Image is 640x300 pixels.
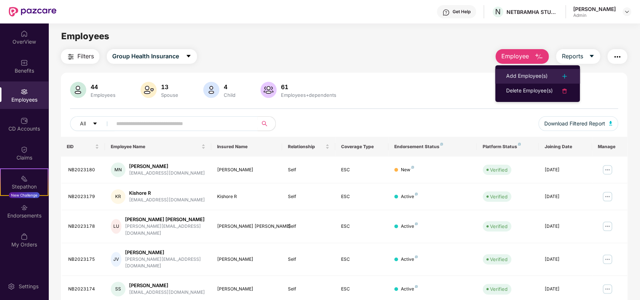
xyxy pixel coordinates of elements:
div: Verified [490,193,508,200]
div: Verified [490,166,508,173]
th: EID [61,137,105,157]
img: svg+xml;base64,PHN2ZyBpZD0iQ0RfQWNjb3VudHMiIGRhdGEtbmFtZT0iQ0QgQWNjb3VudHMiIHhtbG5zPSJodHRwOi8vd3... [21,117,28,124]
span: Group Health Insurance [112,52,179,61]
img: svg+xml;base64,PHN2ZyB4bWxucz0iaHR0cDovL3d3dy53My5vcmcvMjAwMC9zdmciIHdpZHRoPSI4IiBoZWlnaHQ9IjgiIH... [415,193,418,195]
div: ESC [341,193,383,200]
span: EID [67,144,94,150]
button: Allcaret-down [70,116,115,131]
img: svg+xml;base64,PHN2ZyB4bWxucz0iaHR0cDovL3d3dy53My5vcmcvMjAwMC9zdmciIHhtbG5zOnhsaW5rPSJodHRwOi8vd3... [609,121,612,125]
span: Filters [77,52,94,61]
span: Reports [562,52,583,61]
div: Self [288,286,329,293]
button: Download Filtered Report [538,116,618,131]
div: Self [288,223,329,230]
button: Filters [61,49,99,64]
div: JV [111,252,121,267]
div: Self [288,193,329,200]
div: [DATE] [545,167,586,173]
div: Add Employee(s) [506,72,548,81]
button: Employee [495,49,549,64]
div: SS [111,282,125,296]
img: manageButton [601,164,613,176]
div: Platform Status [483,144,533,150]
img: svg+xml;base64,PHN2ZyB4bWxucz0iaHR0cDovL3d3dy53My5vcmcvMjAwMC9zdmciIHdpZHRoPSIyNCIgaGVpZ2h0PSIyNC... [66,52,75,61]
div: [PERSON_NAME] [PERSON_NAME] [217,223,276,230]
div: Verified [490,256,508,263]
div: [EMAIL_ADDRESS][DOMAIN_NAME] [129,289,205,296]
img: svg+xml;base64,PHN2ZyB4bWxucz0iaHR0cDovL3d3dy53My5vcmcvMjAwMC9zdmciIHdpZHRoPSIyNCIgaGVpZ2h0PSIyNC... [560,87,569,95]
div: [EMAIL_ADDRESS][DOMAIN_NAME] [129,197,205,204]
span: N [495,7,501,16]
div: Employees+dependents [279,92,338,98]
span: All [80,120,86,128]
div: ESC [341,223,383,230]
img: manageButton [601,220,613,232]
img: svg+xml;base64,PHN2ZyBpZD0iSG9tZSIgeG1sbnM9Imh0dHA6Ly93d3cudzMub3JnLzIwMDAvc3ZnIiB3aWR0aD0iMjAiIG... [21,30,28,37]
div: [PERSON_NAME] [573,6,616,12]
span: Download Filtered Report [544,120,605,128]
div: NB2023178 [68,223,99,230]
img: svg+xml;base64,PHN2ZyB4bWxucz0iaHR0cDovL3d3dy53My5vcmcvMjAwMC9zdmciIHhtbG5zOnhsaW5rPSJodHRwOi8vd3... [260,82,277,98]
th: Manage [592,137,628,157]
img: svg+xml;base64,PHN2ZyB4bWxucz0iaHR0cDovL3d3dy53My5vcmcvMjAwMC9zdmciIHdpZHRoPSIyNCIgaGVpZ2h0PSIyNC... [560,72,569,81]
img: svg+xml;base64,PHN2ZyBpZD0iRW1wbG95ZWVzIiB4bWxucz0iaHR0cDovL3d3dy53My5vcmcvMjAwMC9zdmciIHdpZHRoPS... [21,88,28,95]
button: search [257,116,276,131]
img: manageButton [601,283,613,295]
div: ESC [341,167,383,173]
div: [PERSON_NAME] [129,282,205,289]
div: Kishore R [217,193,276,200]
div: NB2023175 [68,256,99,263]
div: ESC [341,286,383,293]
img: svg+xml;base64,PHN2ZyBpZD0iQmVuZWZpdHMiIHhtbG5zPSJodHRwOi8vd3d3LnczLm9yZy8yMDAwL3N2ZyIgd2lkdGg9Ij... [21,59,28,66]
th: Employee Name [105,137,211,157]
img: svg+xml;base64,PHN2ZyBpZD0iRW5kb3JzZW1lbnRzIiB4bWxucz0iaHR0cDovL3d3dy53My5vcmcvMjAwMC9zdmciIHdpZH... [21,204,28,211]
div: New Challenge [9,192,40,198]
div: [PERSON_NAME][EMAIL_ADDRESS][DOMAIN_NAME] [125,223,205,237]
img: svg+xml;base64,PHN2ZyBpZD0iTXlfT3JkZXJzIiBkYXRhLW5hbWU9Ik15IE9yZGVycyIgeG1sbnM9Imh0dHA6Ly93d3cudz... [21,233,28,240]
img: svg+xml;base64,PHN2ZyBpZD0iRHJvcGRvd24tMzJ4MzIiIHhtbG5zPSJodHRwOi8vd3d3LnczLm9yZy8yMDAwL3N2ZyIgd2... [624,9,630,15]
div: 4 [222,83,237,91]
div: Child [222,92,237,98]
div: Verified [490,223,508,230]
div: [PERSON_NAME] [125,249,205,256]
img: svg+xml;base64,PHN2ZyB4bWxucz0iaHR0cDovL3d3dy53My5vcmcvMjAwMC9zdmciIHdpZHRoPSI4IiBoZWlnaHQ9IjgiIH... [440,143,443,146]
div: Employees [89,92,117,98]
div: [EMAIL_ADDRESS][DOMAIN_NAME] [129,170,205,177]
img: manageButton [601,253,613,265]
div: Verified [490,285,508,293]
div: [DATE] [545,193,586,200]
span: Employees [61,31,109,41]
img: svg+xml;base64,PHN2ZyB4bWxucz0iaHR0cDovL3d3dy53My5vcmcvMjAwMC9zdmciIHdpZHRoPSI4IiBoZWlnaHQ9IjgiIH... [518,143,521,146]
div: Get Help [453,9,471,15]
div: Kishore R [129,190,205,197]
img: svg+xml;base64,PHN2ZyBpZD0iSGVscC0zMngzMiIgeG1sbnM9Imh0dHA6Ly93d3cudzMub3JnLzIwMDAvc3ZnIiB3aWR0aD... [442,9,450,16]
div: 44 [89,83,117,91]
img: svg+xml;base64,PHN2ZyB4bWxucz0iaHR0cDovL3d3dy53My5vcmcvMjAwMC9zdmciIHdpZHRoPSI4IiBoZWlnaHQ9IjgiIH... [415,222,418,225]
th: Coverage Type [335,137,388,157]
div: ESC [341,256,383,263]
div: [PERSON_NAME] [PERSON_NAME] [125,216,205,223]
div: KR [111,189,125,204]
div: Delete Employee(s) [506,87,553,95]
div: 13 [160,83,180,91]
span: caret-down [589,53,595,60]
button: Group Health Insurancecaret-down [107,49,197,64]
div: Self [288,256,329,263]
div: NB2023179 [68,193,99,200]
div: Self [288,167,329,173]
div: Active [401,256,418,263]
div: Endorsement Status [394,144,471,150]
div: Admin [573,12,616,18]
th: Insured Name [211,137,282,157]
div: Active [401,223,418,230]
img: svg+xml;base64,PHN2ZyBpZD0iU2V0dGluZy0yMHgyMCIgeG1sbnM9Imh0dHA6Ly93d3cudzMub3JnLzIwMDAvc3ZnIiB3aW... [8,283,15,290]
img: svg+xml;base64,PHN2ZyB4bWxucz0iaHR0cDovL3d3dy53My5vcmcvMjAwMC9zdmciIHdpZHRoPSI4IiBoZWlnaHQ9IjgiIH... [411,166,414,169]
img: svg+xml;base64,PHN2ZyB4bWxucz0iaHR0cDovL3d3dy53My5vcmcvMjAwMC9zdmciIHdpZHRoPSI4IiBoZWlnaHQ9IjgiIH... [415,285,418,288]
div: MN [111,162,125,177]
span: Employee [501,52,529,61]
div: LU [111,219,121,234]
th: Relationship [282,137,335,157]
img: svg+xml;base64,PHN2ZyBpZD0iQ2xhaW0iIHhtbG5zPSJodHRwOi8vd3d3LnczLm9yZy8yMDAwL3N2ZyIgd2lkdGg9IjIwIi... [21,146,28,153]
img: svg+xml;base64,PHN2ZyB4bWxucz0iaHR0cDovL3d3dy53My5vcmcvMjAwMC9zdmciIHdpZHRoPSIyMSIgaGVpZ2h0PSIyMC... [21,175,28,182]
img: svg+xml;base64,PHN2ZyB4bWxucz0iaHR0cDovL3d3dy53My5vcmcvMjAwMC9zdmciIHdpZHRoPSIyNCIgaGVpZ2h0PSIyNC... [613,52,622,61]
